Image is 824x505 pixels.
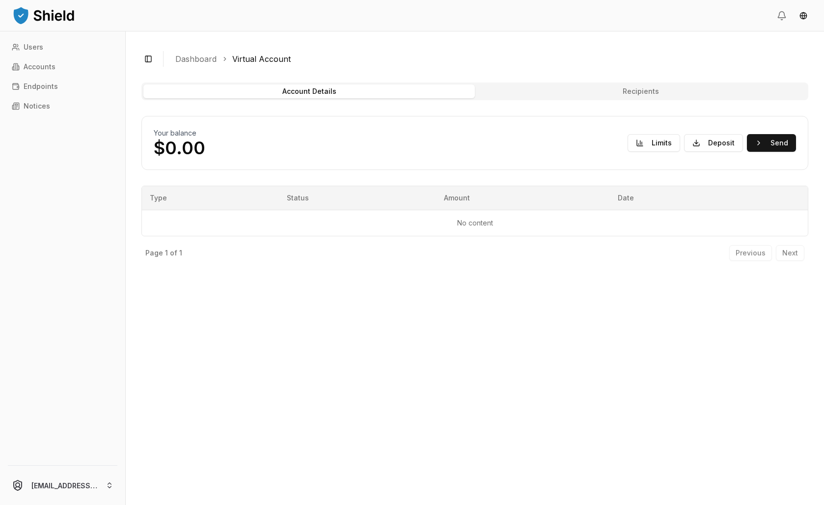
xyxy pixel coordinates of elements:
[175,53,217,65] a: Dashboard
[170,250,177,256] p: of
[475,84,806,98] button: Recipients
[154,128,205,138] h2: Your balance
[12,5,76,25] img: ShieldPay Logo
[24,103,50,110] p: Notices
[24,63,55,70] p: Accounts
[8,59,117,75] a: Accounts
[24,44,43,51] p: Users
[684,134,743,152] button: Deposit
[165,250,168,256] p: 1
[150,218,800,228] p: No content
[628,134,680,152] button: Limits
[179,250,182,256] p: 1
[436,186,610,210] th: Amount
[142,186,279,210] th: Type
[145,250,163,256] p: Page
[4,470,121,501] button: [EMAIL_ADDRESS][PERSON_NAME][DOMAIN_NAME]
[31,480,98,491] p: [EMAIL_ADDRESS][PERSON_NAME][DOMAIN_NAME]
[8,98,117,114] a: Notices
[175,53,800,65] nav: breadcrumb
[24,83,58,90] p: Endpoints
[8,79,117,94] a: Endpoints
[747,134,796,152] button: Send
[232,53,291,65] a: Virtual Account
[143,84,475,98] button: Account Details
[8,39,117,55] a: Users
[610,186,742,210] th: Date
[279,186,436,210] th: Status
[154,138,205,158] p: $0.00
